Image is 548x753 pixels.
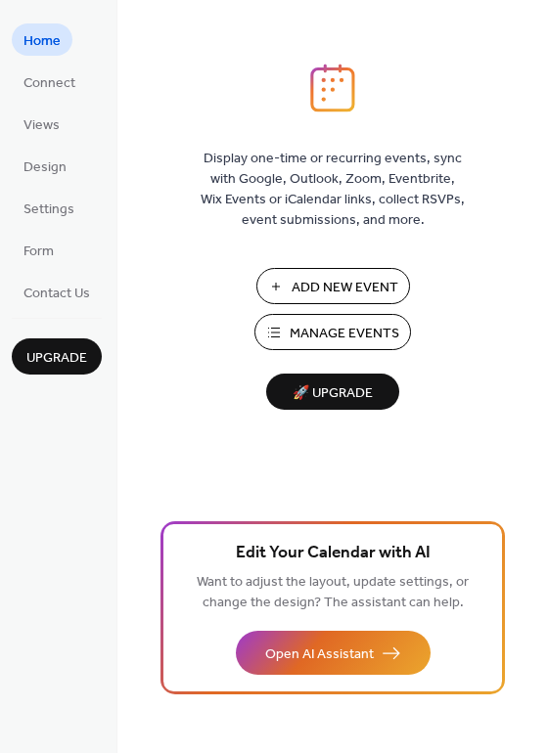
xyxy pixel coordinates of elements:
[310,64,355,112] img: logo_icon.svg
[23,157,67,178] span: Design
[12,66,87,98] a: Connect
[12,108,71,140] a: Views
[265,644,374,665] span: Open AI Assistant
[23,199,74,220] span: Settings
[292,278,398,298] span: Add New Event
[12,234,66,266] a: Form
[12,192,86,224] a: Settings
[197,569,469,616] span: Want to adjust the layout, update settings, or change the design? The assistant can help.
[266,374,399,410] button: 🚀 Upgrade
[12,150,78,182] a: Design
[23,73,75,94] span: Connect
[290,324,399,344] span: Manage Events
[201,149,465,231] span: Display one-time or recurring events, sync with Google, Outlook, Zoom, Eventbrite, Wix Events or ...
[26,348,87,369] span: Upgrade
[23,115,60,136] span: Views
[278,380,388,407] span: 🚀 Upgrade
[236,540,431,567] span: Edit Your Calendar with AI
[12,23,72,56] a: Home
[23,31,61,52] span: Home
[236,631,431,675] button: Open AI Assistant
[256,268,410,304] button: Add New Event
[254,314,411,350] button: Manage Events
[12,276,102,308] a: Contact Us
[23,242,54,262] span: Form
[12,338,102,375] button: Upgrade
[23,284,90,304] span: Contact Us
